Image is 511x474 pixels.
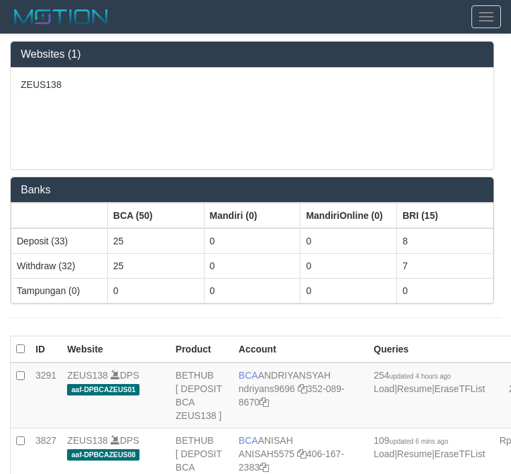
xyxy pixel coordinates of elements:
a: ZEUS138 [67,370,108,381]
td: 0 [204,254,300,279]
span: 254 [374,370,451,381]
th: Product [170,336,233,363]
p: ZEUS138 [21,78,484,91]
td: 7 [397,254,494,279]
a: Load [374,448,394,459]
th: Queries [368,336,490,363]
td: 8 [397,228,494,254]
a: ndriyans9696 [239,383,295,394]
td: 0 [204,228,300,254]
span: updated 6 mins ago [390,438,449,445]
a: Load [374,383,394,394]
td: 25 [107,254,204,279]
td: 0 [300,279,397,303]
span: aaf-DPBCAZEUS08 [67,449,139,461]
a: Copy ANISAH5575 to clipboard [297,448,306,459]
span: aaf-DPBCAZEUS01 [67,384,139,395]
th: Group: activate to sort column ascending [397,203,494,229]
h3: Banks [21,184,484,196]
span: BCA [239,435,258,446]
td: 0 [300,228,397,254]
a: ZEUS138 [67,435,108,446]
td: Tampungan (0) [11,279,108,303]
span: updated 4 hours ago [390,373,451,380]
td: 0 [107,279,204,303]
span: | | [374,370,485,394]
span: BCA [239,370,258,381]
th: Account [233,336,368,363]
td: 0 [204,279,300,303]
th: Group: activate to sort column ascending [107,203,204,229]
a: Resume [397,383,432,394]
td: BETHUB [ DEPOSIT BCA ZEUS138 ] [170,363,233,428]
th: Group: activate to sort column ascending [300,203,397,229]
td: 0 [397,279,494,303]
a: EraseTFList [435,448,485,459]
th: Website [62,336,170,363]
span: 109 [374,435,448,446]
th: ID [30,336,62,363]
td: 25 [107,228,204,254]
span: | | [374,435,485,459]
td: ANDRIYANSYAH 352-089-8670 [233,363,368,428]
a: ANISAH5575 [239,448,294,459]
td: Withdraw (32) [11,254,108,279]
td: DPS [62,363,170,428]
td: Deposit (33) [11,228,108,254]
a: EraseTFList [435,383,485,394]
a: Copy 3520898670 to clipboard [260,397,269,408]
th: Group: activate to sort column ascending [11,203,108,229]
th: Group: activate to sort column ascending [204,203,300,229]
td: 0 [300,254,397,279]
a: Copy 4061672383 to clipboard [260,462,269,473]
h3: Websites (1) [21,48,484,60]
img: MOTION_logo.png [10,7,112,27]
td: 3291 [30,363,62,428]
a: Resume [397,448,432,459]
a: Copy ndriyans9696 to clipboard [298,383,307,394]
